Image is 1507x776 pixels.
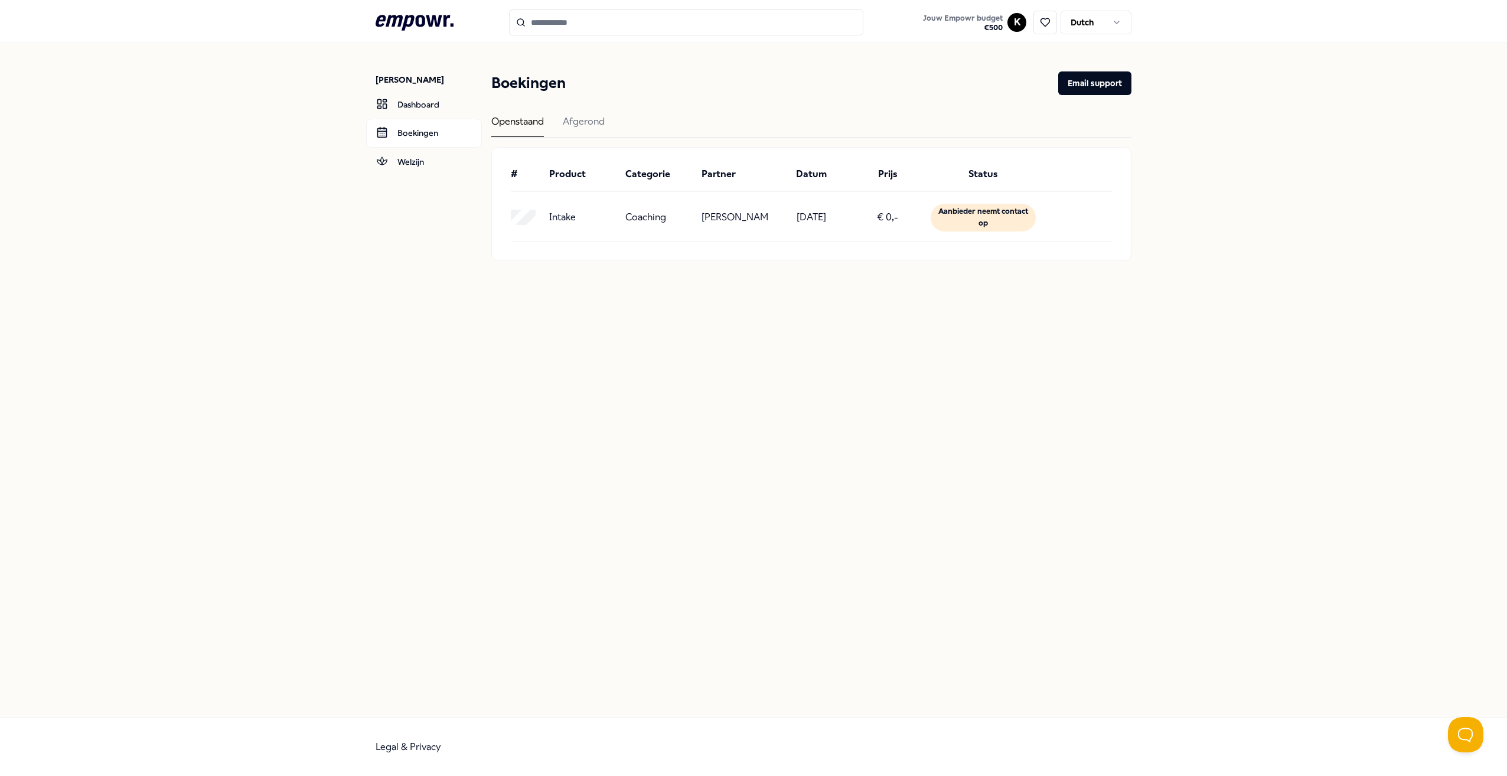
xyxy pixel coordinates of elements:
span: € 500 [923,23,1003,32]
div: # [511,167,540,182]
button: Email support [1058,71,1131,95]
a: Dashboard [366,90,482,119]
p: [PERSON_NAME] [376,74,482,86]
span: Jouw Empowr budget [923,14,1003,23]
div: Datum [778,167,844,182]
h1: Boekingen [491,71,566,95]
div: Prijs [854,167,921,182]
a: Legal & Privacy [376,741,441,752]
button: K [1007,13,1026,32]
div: Status [931,167,1036,182]
a: Welzijn [366,148,482,176]
div: Openstaand [491,114,544,137]
a: Boekingen [366,119,482,147]
div: Categorie [625,167,692,182]
p: Intake [549,210,576,225]
a: Jouw Empowr budget€500 [918,10,1007,35]
p: [PERSON_NAME] [702,210,768,225]
div: Afgerond [563,114,605,137]
div: Aanbieder neemt contact op [931,204,1036,232]
p: € 0,- [877,210,898,225]
div: Product [549,167,616,182]
button: Jouw Empowr budget€500 [921,11,1005,35]
input: Search for products, categories or subcategories [509,9,863,35]
div: Partner [702,167,768,182]
iframe: Help Scout Beacon - Open [1448,717,1483,752]
p: [DATE] [797,210,826,225]
p: Coaching [625,210,666,225]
